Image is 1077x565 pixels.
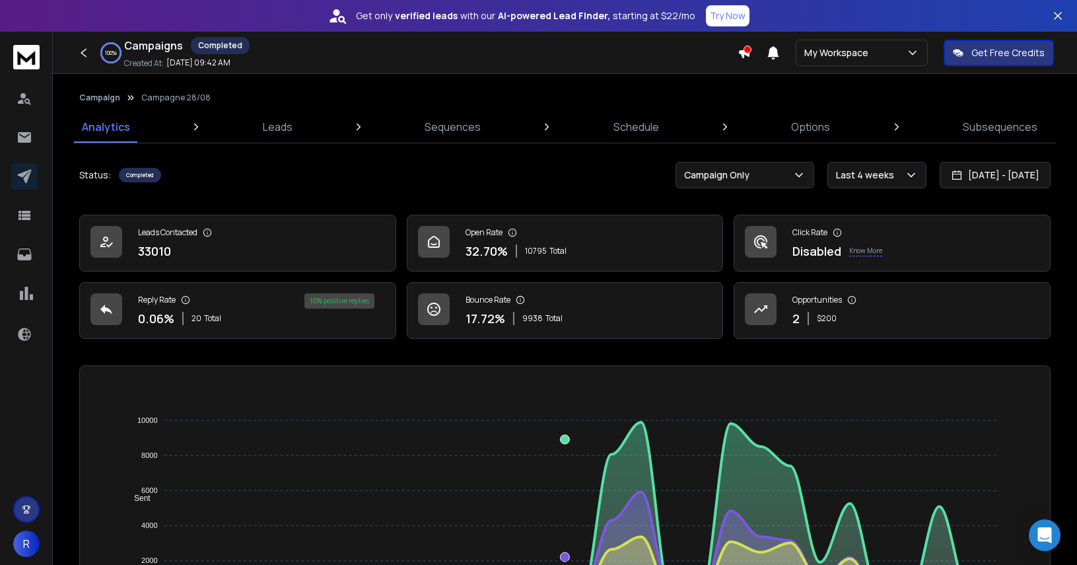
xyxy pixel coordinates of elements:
a: Opportunities2$200 [734,282,1051,339]
button: Try Now [706,5,749,26]
p: Know More [849,246,882,256]
div: Open Intercom Messenger [1029,519,1060,551]
p: Options [791,119,830,135]
p: 33010 [138,242,171,260]
tspan: 8000 [141,451,157,459]
span: Sent [124,494,151,503]
span: 9938 [522,313,543,324]
a: Schedule [606,111,667,143]
p: 32.70 % [466,242,508,260]
p: Bounce Rate [466,295,510,305]
p: My Workspace [804,46,874,59]
p: Schedule [613,119,659,135]
span: 10795 [525,246,547,256]
p: 100 % [105,49,117,57]
p: Sequences [425,119,481,135]
a: Leads [255,111,300,143]
strong: AI-powered Lead Finder, [498,9,610,22]
img: logo [13,45,40,69]
a: Bounce Rate17.72%9938Total [407,282,724,339]
p: Last 4 weeks [836,169,899,182]
h1: Campaigns [124,38,183,54]
p: 0.06 % [138,309,174,328]
p: 17.72 % [466,309,505,328]
p: Leads [263,119,293,135]
p: 2 [792,309,800,328]
p: [DATE] 09:42 AM [166,57,230,68]
button: [DATE] - [DATE] [940,162,1051,188]
tspan: 4000 [141,521,157,529]
button: Campaign [79,93,120,103]
span: 20 [191,313,201,324]
p: Opportunities [792,295,842,305]
a: Options [783,111,838,143]
span: Total [549,246,567,256]
div: Completed [119,168,161,182]
strong: verified leads [395,9,458,22]
p: Disabled [792,242,841,260]
button: Get Free Credits [944,40,1054,66]
div: 10 % positive replies [304,293,374,309]
a: Click RateDisabledKnow More [734,215,1051,272]
a: Reply Rate0.06%20Total10% positive replies [79,282,396,339]
a: Sequences [417,111,489,143]
tspan: 2000 [141,556,157,564]
button: R [13,531,40,557]
a: Subsequences [955,111,1045,143]
p: Reply Rate [138,295,176,305]
a: Leads Contacted33010 [79,215,396,272]
p: Get only with our starting at $22/mo [356,9,695,22]
p: Campaign Only [684,169,755,182]
p: Leads Contacted [138,227,197,238]
tspan: 6000 [141,486,157,494]
p: Subsequences [963,119,1037,135]
p: Created At: [124,58,164,69]
div: Completed [191,37,250,54]
p: Click Rate [792,227,827,238]
tspan: 10000 [137,416,158,424]
p: $ 200 [817,313,837,324]
a: Open Rate32.70%10795Total [407,215,724,272]
a: Analytics [74,111,138,143]
p: Get Free Credits [971,46,1045,59]
p: Campagne 28/08 [141,93,211,103]
span: Total [204,313,221,324]
p: Try Now [710,9,746,22]
p: Open Rate [466,227,503,238]
span: Total [545,313,563,324]
p: Analytics [82,119,130,135]
p: Status: [79,169,111,182]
